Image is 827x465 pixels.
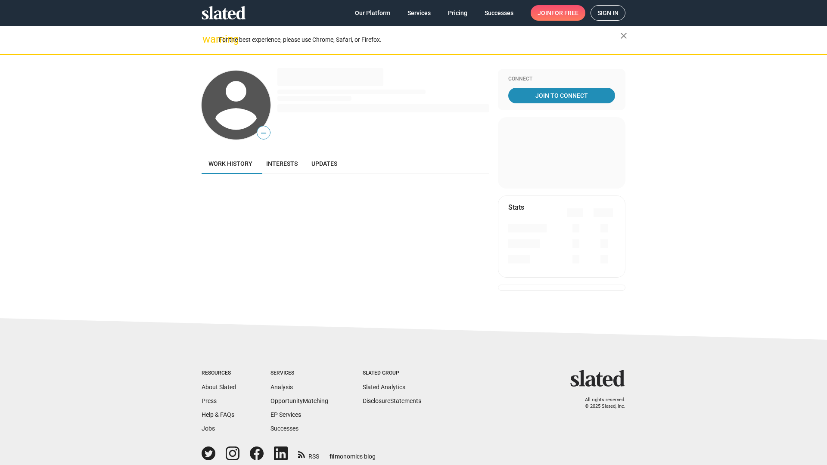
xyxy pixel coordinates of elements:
span: Services [407,5,431,21]
span: Updates [311,160,337,167]
a: Jobs [202,425,215,432]
a: Help & FAQs [202,411,234,418]
a: EP Services [270,411,301,418]
span: Work history [208,160,252,167]
span: Interests [266,160,298,167]
a: Joinfor free [531,5,585,21]
a: About Slated [202,384,236,391]
span: Join To Connect [510,88,613,103]
span: Successes [485,5,513,21]
a: Work history [202,153,259,174]
a: DisclosureStatements [363,397,421,404]
a: Our Platform [348,5,397,21]
a: RSS [298,447,319,461]
p: All rights reserved. © 2025 Slated, Inc. [576,397,625,409]
mat-icon: warning [202,34,213,44]
a: Interests [259,153,305,174]
span: — [257,127,270,139]
a: Successes [478,5,520,21]
span: for free [551,5,578,21]
a: Services [401,5,438,21]
span: Our Platform [355,5,390,21]
span: film [330,453,340,460]
div: Connect [508,76,615,83]
div: Slated Group [363,370,421,377]
span: Pricing [448,5,467,21]
div: Services [270,370,328,377]
span: Join [538,5,578,21]
div: Resources [202,370,236,377]
a: Updates [305,153,344,174]
a: Sign in [591,5,625,21]
div: For the best experience, please use Chrome, Safari, or Firefox. [219,34,620,46]
a: Press [202,397,217,404]
mat-icon: close [619,31,629,41]
mat-card-title: Stats [508,203,524,212]
a: OpportunityMatching [270,397,328,404]
span: Sign in [597,6,619,20]
a: Join To Connect [508,88,615,103]
a: filmonomics blog [330,446,376,461]
a: Pricing [441,5,474,21]
a: Slated Analytics [363,384,405,391]
a: Analysis [270,384,293,391]
a: Successes [270,425,298,432]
